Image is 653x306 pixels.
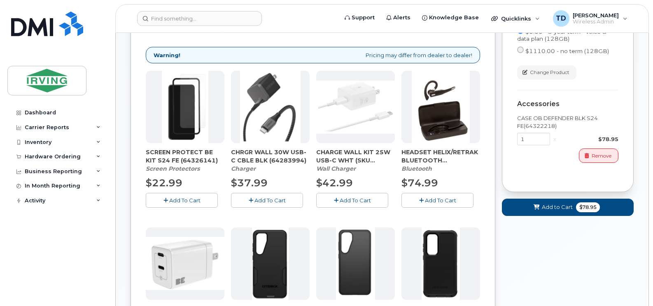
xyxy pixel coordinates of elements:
span: SCREEN PROTECT BE KIT S24 FE (64326141) [146,148,224,165]
em: Wall Charger [316,165,356,172]
span: CHARGE WALL KIT 25W USB-C WHT (SKU 64287309) [316,148,395,165]
div: Quicklinks [485,10,546,27]
strong: Warning! [154,51,180,59]
em: Charger [231,165,256,172]
span: TD [556,14,566,23]
img: s24_fe_ob_Def.png [422,227,460,300]
span: Support [352,14,375,22]
span: Knowledge Base [429,14,479,22]
span: Add To Cart [254,197,286,204]
button: Add To Cart [231,193,303,207]
img: chrgr_wall_30w_-_blk.png [240,71,300,143]
span: HEADSET HELIX/RETRAK BLUETOOTH (64254889) [401,148,480,165]
button: Add To Cart [146,193,218,207]
span: Add To Cart [425,197,456,204]
a: Support [339,9,380,26]
span: $78.95 [576,202,600,212]
div: x [550,135,560,143]
span: Wireless Admin [573,19,619,25]
div: CHRGR WALL 30W USB-C CBLE BLK (64283994) [231,148,310,173]
button: Change Product [517,65,576,80]
div: CHARGE WALL KIT 25W USB-C WHT (SKU 64287309) [316,148,395,173]
span: $42.99 [316,177,353,189]
span: $22.99 [146,177,182,189]
button: Add to Cart $78.95 [502,199,634,216]
span: Add to Cart [542,203,573,211]
img: s24_fe_ob_sym.png [336,227,375,300]
img: s24_FE_ob_com.png [252,227,289,300]
span: $1110.00 - no term (128GB) [525,48,609,54]
input: $1110.00 - no term (128GB) [517,46,524,53]
div: Tricia Downard [547,10,633,27]
span: $74.99 [401,177,438,189]
em: Bluetooth [401,165,432,172]
span: Add To Cart [340,197,371,204]
span: Alerts [393,14,410,22]
a: Knowledge Base [416,9,485,26]
div: SCREEN PROTECT BE KIT S24 FE (64326141) [146,148,224,173]
img: CHARGE_WALL_KIT_25W_USB-C_WHT.png [316,81,395,134]
button: Add To Cart [316,193,388,207]
div: $78.95 [560,135,618,143]
button: Add To Cart [401,193,473,207]
a: Alerts [380,9,416,26]
span: Remove [592,152,611,160]
span: [PERSON_NAME] [573,12,619,19]
img: download.png [412,71,470,143]
div: CASE OB DEFENDER BLK S24 FE(64322218) [517,114,618,130]
img: BE.png [146,237,224,290]
em: Screen Protectors [146,165,200,172]
input: Find something... [137,11,262,26]
span: $0.00 - 3 year term - voice & data plan (128GB) [517,28,606,42]
button: Remove [579,148,618,163]
span: Change Product [530,69,569,76]
span: Add To Cart [169,197,201,204]
div: Accessories [517,100,618,108]
div: Pricing may differ from dealer to dealer! [146,47,480,64]
span: CHRGR WALL 30W USB-C CBLE BLK (64283994) [231,148,310,165]
span: Quicklinks [501,15,531,22]
span: $37.99 [231,177,268,189]
div: HEADSET HELIX/RETRAK BLUETOOTH (64254889) [401,148,480,173]
img: image003.png [162,71,209,143]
